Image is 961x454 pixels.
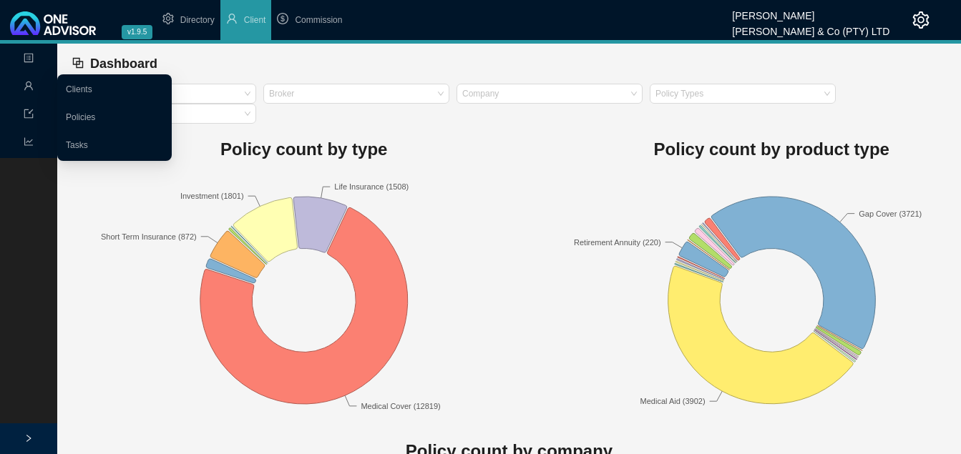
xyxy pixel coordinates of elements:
span: setting [162,13,174,24]
span: block [72,56,84,69]
a: Clients [66,84,92,94]
a: Policies [66,112,95,122]
span: Commission [295,15,342,25]
text: Life Insurance (1508) [334,182,409,191]
span: user [226,13,238,24]
span: import [24,103,34,128]
img: 2df55531c6924b55f21c4cf5d4484680-logo-light.svg [10,11,96,35]
span: Dashboard [90,56,157,71]
span: Directory [180,15,215,25]
span: profile [24,47,34,72]
div: [PERSON_NAME] [732,4,889,19]
text: Short Term Insurance (872) [101,232,197,241]
text: Investment (1801) [180,192,244,200]
a: Tasks [66,140,88,150]
div: [PERSON_NAME] & Co (PTY) LTD [732,19,889,35]
span: v1.9.5 [122,25,152,39]
text: Retirement Annuity (220) [574,238,661,247]
text: Medical Cover (12819) [361,402,440,410]
span: dollar [277,13,288,24]
span: setting [912,11,930,29]
span: Client [244,15,266,25]
text: Gap Cover (3721) [859,209,922,218]
text: Medical Aid (3902) [640,398,705,406]
span: line-chart [24,131,34,156]
span: right [24,434,33,443]
span: user [24,75,34,100]
h1: Policy count by type [70,135,538,164]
